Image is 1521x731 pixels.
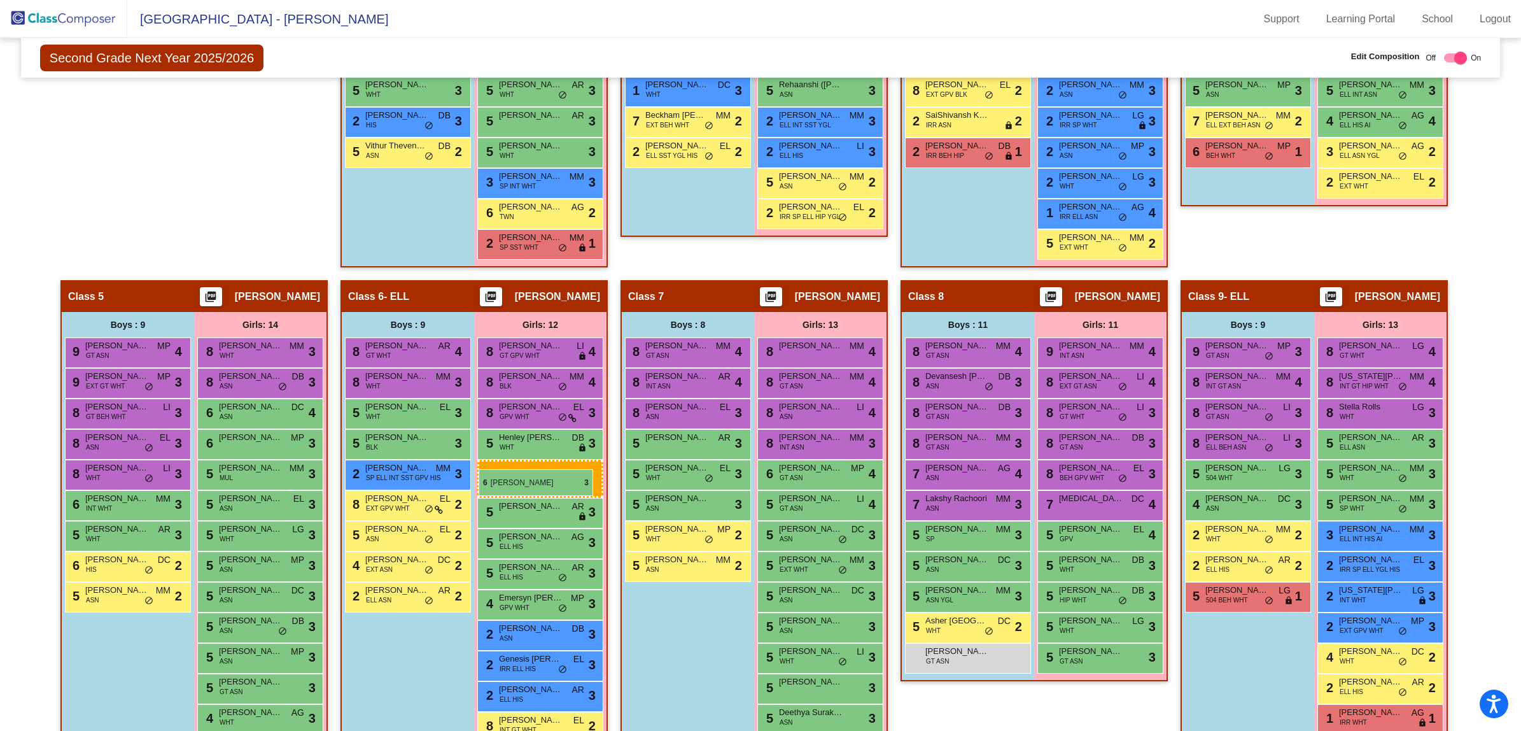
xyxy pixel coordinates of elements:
[455,373,462,392] span: 3
[1314,312,1447,337] div: Girls: 13
[500,90,514,99] span: WHT
[69,344,80,358] span: 9
[763,83,773,97] span: 5
[1137,370,1144,383] span: LI
[1118,213,1127,223] span: do_not_disturb_alt
[925,370,989,383] span: Devansesh [PERSON_NAME]
[779,170,843,183] span: [PERSON_NAME]
[480,287,502,306] button: Print Students Details
[779,78,843,91] span: Rehaanshi ([PERSON_NAME]
[779,109,843,122] span: [PERSON_NAME]
[925,78,989,91] span: [PERSON_NAME]
[1295,111,1302,131] span: 2
[500,351,540,360] span: GT GPV WHT
[1131,139,1144,153] span: MP
[499,370,563,383] span: [PERSON_NAME]
[1060,351,1084,360] span: INT ASN
[194,312,326,337] div: Girls: 14
[1323,145,1333,159] span: 3
[200,287,222,306] button: Print Students Details
[127,9,388,29] span: [GEOGRAPHIC_DATA] - [PERSON_NAME]
[1059,370,1123,383] span: [PERSON_NAME]
[589,142,596,161] span: 3
[175,373,182,392] span: 3
[349,145,360,159] span: 5
[1410,370,1424,383] span: MM
[86,351,109,360] span: GT ASN
[1182,312,1314,337] div: Boys : 9
[589,173,596,192] span: 3
[571,201,584,214] span: AG
[926,120,951,130] span: IRR ASN
[1149,173,1156,192] span: 3
[1138,121,1147,131] span: lock
[1130,231,1144,245] span: MM
[760,287,782,306] button: Print Students Details
[1060,212,1098,222] span: IRR ELL ASN
[1340,151,1380,160] span: ELL ASN YGL
[780,151,803,160] span: ELL HIS
[1323,175,1333,189] span: 2
[483,175,493,189] span: 3
[366,90,381,99] span: WHT
[850,170,864,183] span: MM
[499,109,563,122] span: [PERSON_NAME]
[500,181,536,191] span: SP INT WHT
[1060,151,1073,160] span: ASN
[645,109,709,122] span: Beckham [PERSON_NAME]
[1206,151,1235,160] span: BEH WHT
[1059,170,1123,183] span: [PERSON_NAME]
[1205,78,1269,91] span: [PERSON_NAME] [PERSON_NAME]
[589,373,596,392] span: 4
[926,151,964,160] span: IRR BEH HIP
[384,290,409,303] span: - ELL
[85,339,149,352] span: [PERSON_NAME]
[455,111,462,131] span: 3
[1059,339,1123,352] span: [PERSON_NAME] Pakkiragari
[754,312,887,337] div: Girls: 13
[1043,206,1053,220] span: 1
[349,344,360,358] span: 8
[1043,145,1053,159] span: 2
[589,234,596,253] span: 1
[483,114,493,128] span: 5
[1339,170,1403,183] span: [PERSON_NAME]
[572,78,584,92] span: AR
[1130,78,1144,92] span: MM
[577,339,584,353] span: LI
[646,120,689,130] span: EXT BEH WHT
[1277,78,1291,92] span: MP
[1412,139,1424,153] span: AG
[1043,83,1053,97] span: 2
[1295,81,1302,100] span: 3
[1398,152,1407,162] span: do_not_disturb_alt
[157,339,171,353] span: MP
[1265,351,1273,362] span: do_not_disturb_alt
[570,231,584,245] span: MM
[499,78,563,91] span: [PERSON_NAME]
[869,81,876,100] span: 3
[869,173,876,192] span: 2
[1189,145,1200,159] span: 6
[996,339,1011,353] span: MM
[646,351,669,360] span: GT ASN
[1429,173,1436,192] span: 2
[1015,111,1022,131] span: 2
[1189,114,1200,128] span: 7
[175,342,182,361] span: 4
[1059,231,1123,244] span: [PERSON_NAME]
[1339,370,1403,383] span: [US_STATE][PERSON_NAME]
[1339,339,1403,352] span: [PERSON_NAME]
[763,290,778,308] mat-icon: picture_as_pdf
[763,175,773,189] span: 5
[735,142,742,161] span: 2
[436,370,451,383] span: MM
[629,83,640,97] span: 1
[500,151,514,160] span: WHT
[570,370,584,383] span: MM
[1149,342,1156,361] span: 4
[1410,78,1424,92] span: MM
[629,114,640,128] span: 7
[1149,234,1156,253] span: 2
[1323,290,1338,308] mat-icon: picture_as_pdf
